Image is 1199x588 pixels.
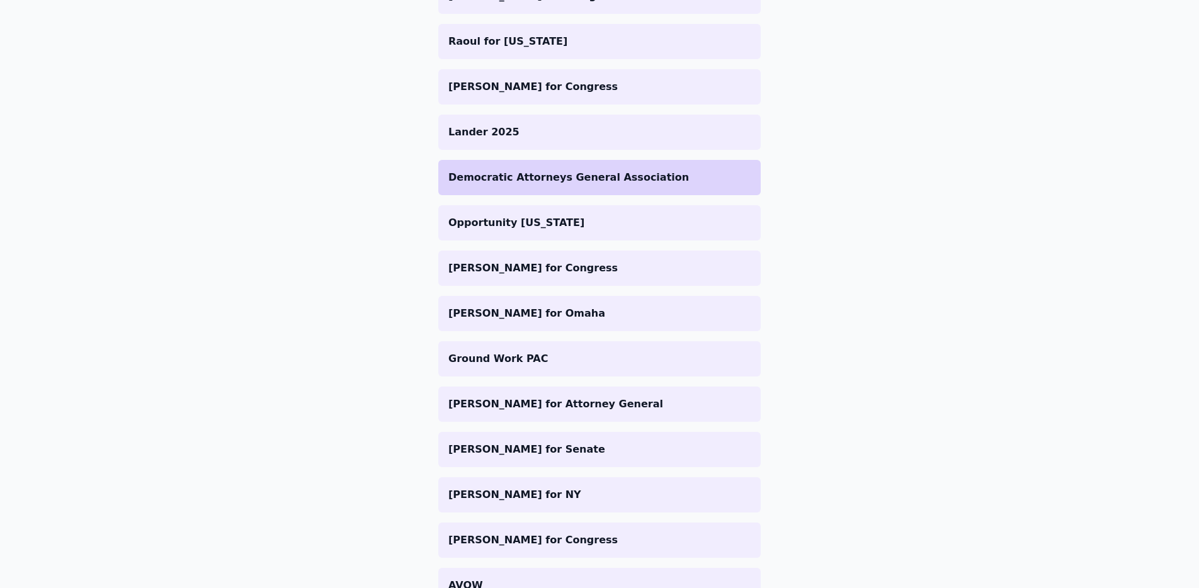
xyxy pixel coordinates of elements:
[438,432,761,467] a: [PERSON_NAME] for Senate
[438,69,761,105] a: [PERSON_NAME] for Congress
[448,397,751,412] p: [PERSON_NAME] for Attorney General
[448,34,751,49] p: Raoul for [US_STATE]
[448,170,751,185] p: Democratic Attorneys General Association
[438,115,761,150] a: Lander 2025
[448,442,751,457] p: [PERSON_NAME] for Senate
[448,261,751,276] p: [PERSON_NAME] for Congress
[448,351,751,366] p: Ground Work PAC
[438,160,761,195] a: Democratic Attorneys General Association
[448,487,751,502] p: [PERSON_NAME] for NY
[438,387,761,422] a: [PERSON_NAME] for Attorney General
[448,533,751,548] p: [PERSON_NAME] for Congress
[438,24,761,59] a: Raoul for [US_STATE]
[448,79,751,94] p: [PERSON_NAME] for Congress
[438,477,761,512] a: [PERSON_NAME] for NY
[438,205,761,240] a: Opportunity [US_STATE]
[438,251,761,286] a: [PERSON_NAME] for Congress
[448,215,751,230] p: Opportunity [US_STATE]
[438,341,761,376] a: Ground Work PAC
[438,296,761,331] a: [PERSON_NAME] for Omaha
[448,306,751,321] p: [PERSON_NAME] for Omaha
[438,523,761,558] a: [PERSON_NAME] for Congress
[448,125,751,140] p: Lander 2025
